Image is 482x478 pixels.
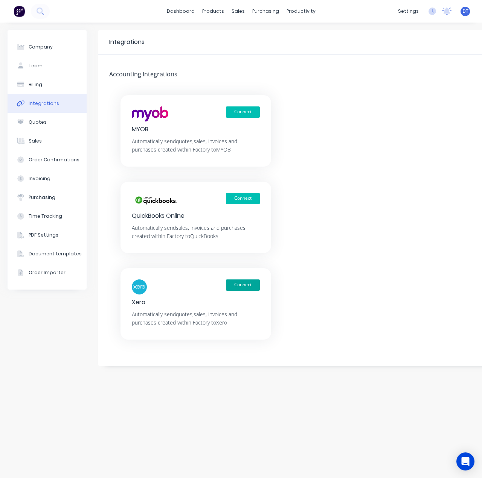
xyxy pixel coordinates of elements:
[29,138,42,144] div: Sales
[132,310,260,327] div: Automatically send quotes, sales, invoices and purchases created within Factory to Xero
[8,207,87,226] button: Time Tracking
[8,263,87,282] button: Order Importer
[109,38,145,47] div: Integrations
[29,194,55,201] div: Purchasing
[228,6,249,17] div: sales
[29,232,58,238] div: PDF Settings
[132,224,260,240] div: Automatically send sales, invoices and purchases created within Factory to QuickBooks
[98,70,183,80] div: Accounting Integrations
[8,56,87,75] button: Team
[29,175,50,182] div: Invoicing
[226,193,260,204] button: Connect
[29,100,59,107] div: Integrations
[132,212,260,220] div: QuickBooks Online
[8,132,87,150] button: Sales
[29,119,47,126] div: Quotes
[29,44,53,50] div: Company
[198,6,228,17] div: products
[132,106,168,121] img: logo
[29,81,42,88] div: Billing
[8,38,87,56] button: Company
[29,269,66,276] div: Order Importer
[8,94,87,113] button: Integrations
[8,244,87,263] button: Document templates
[283,6,319,17] div: productivity
[29,62,43,69] div: Team
[394,6,423,17] div: settings
[29,250,82,257] div: Document templates
[29,156,79,163] div: Order Confirmations
[249,6,283,17] div: purchasing
[462,8,468,15] span: DT
[8,169,87,188] button: Invoicing
[8,188,87,207] button: Purchasing
[132,137,260,154] div: Automatically send quotes, sales, invoices and purchases created within Factory to MYOB
[456,452,474,470] div: Open Intercom Messenger
[132,279,147,294] img: logo
[14,6,25,17] img: Factory
[132,125,260,134] div: MYOB
[29,213,62,220] div: Time Tracking
[8,75,87,94] button: Billing
[8,150,87,169] button: Order Confirmations
[132,193,179,208] img: logo
[8,226,87,244] button: PDF Settings
[8,113,87,132] button: Quotes
[163,6,198,17] a: dashboard
[226,106,260,118] button: Connect
[226,279,260,291] button: Connect
[132,298,260,307] div: Xero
